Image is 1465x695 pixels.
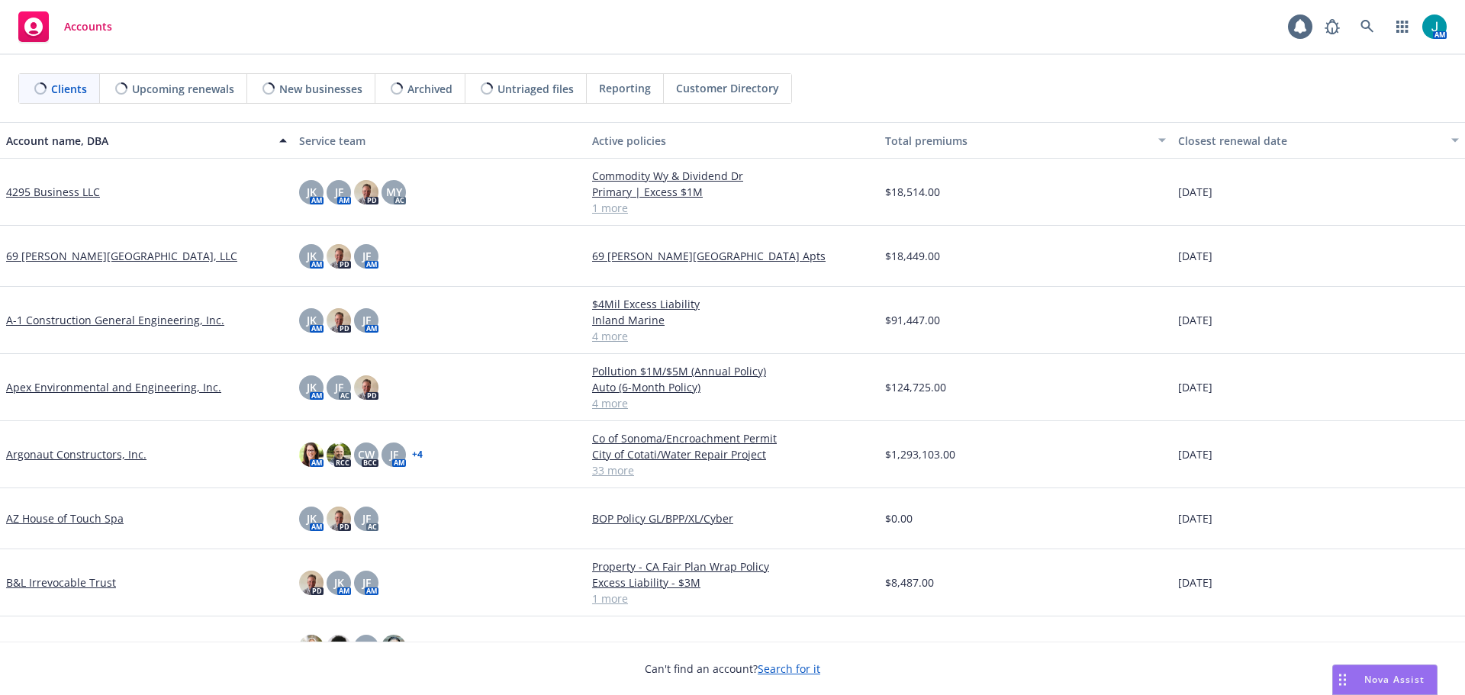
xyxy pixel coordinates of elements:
div: Account name, DBA [6,133,270,149]
span: $1,293,103.00 [885,446,955,462]
img: photo [327,507,351,531]
span: Clients [51,81,87,97]
span: CW [358,446,375,462]
a: Apex Environmental and Engineering, Inc. [6,379,221,395]
a: Property - CA Fair Plan Wrap Policy [592,558,873,574]
span: [DATE] [1178,379,1212,395]
span: [DATE] [1178,446,1212,462]
span: New businesses [279,81,362,97]
span: $0.00 [885,510,913,526]
img: photo [327,244,351,269]
span: Upcoming renewals [132,81,234,97]
span: - [592,639,596,655]
img: photo [1422,14,1447,39]
span: [DATE] [1178,248,1212,264]
span: $18,449.00 [885,248,940,264]
a: 4 more [592,395,873,411]
a: Argonaut Constructors, Inc. [6,446,146,462]
a: A-1 Construction General Engineering, Inc. [6,312,224,328]
a: Pollution $1M/$5M (Annual Policy) [592,363,873,379]
span: Customer Directory [676,80,779,96]
span: [DATE] [1178,574,1212,590]
span: Archived [407,81,452,97]
a: 1 more [592,590,873,607]
div: Service team [299,133,580,149]
a: Accounts [12,5,118,48]
a: Report a Bug [1317,11,1347,42]
img: photo [327,635,351,659]
a: Search for it [758,661,820,676]
span: JF [362,248,371,264]
a: Primary | Excess $1M [592,184,873,200]
span: JF [335,184,343,200]
span: [DATE] [1178,312,1212,328]
a: 1 more [592,200,873,216]
span: JK [362,639,372,655]
div: Drag to move [1333,665,1352,694]
div: Closest renewal date [1178,133,1442,149]
span: [DATE] [1178,184,1212,200]
a: BOP Policy GL/BPP/XL/Cyber [592,510,873,526]
a: $4Mil Excess Liability [592,296,873,312]
a: Excess Liability - $3M [592,574,873,590]
span: $124,725.00 [885,379,946,395]
a: Construction Turbo Quote Training Account [6,639,230,655]
a: Auto (6-Month Policy) [592,379,873,395]
a: City of Cotati/Water Repair Project [592,446,873,462]
button: Nova Assist [1332,664,1438,695]
span: JF [390,446,398,462]
a: 33 more [592,462,873,478]
a: 69 [PERSON_NAME][GEOGRAPHIC_DATA], LLC [6,248,237,264]
img: photo [354,180,378,204]
div: Active policies [592,133,873,149]
a: Commodity Wy & Dividend Dr [592,168,873,184]
span: $8,487.00 [885,574,934,590]
button: Closest renewal date [1172,122,1465,159]
span: JF [335,379,343,395]
img: photo [354,375,378,400]
a: Search [1352,11,1383,42]
span: Accounts [64,21,112,33]
div: Total premiums [885,133,1149,149]
span: Can't find an account? [645,661,820,677]
a: 69 [PERSON_NAME][GEOGRAPHIC_DATA] Apts [592,248,873,264]
a: Co of Sonoma/Encroachment Permit [592,430,873,446]
button: Total premiums [879,122,1172,159]
button: Service team [293,122,586,159]
a: 4295 Business LLC [6,184,100,200]
span: JF [362,312,371,328]
span: $0.00 [885,639,913,655]
a: 4 more [592,328,873,344]
span: JK [307,379,317,395]
a: + 4 [412,450,423,459]
span: MY [386,184,402,200]
span: Reporting [599,80,651,96]
span: - [1178,639,1182,655]
img: photo [327,308,351,333]
span: [DATE] [1178,510,1212,526]
span: Untriaged files [497,81,574,97]
img: photo [299,571,324,595]
span: JF [362,510,371,526]
a: AZ House of Touch Spa [6,510,124,526]
span: $91,447.00 [885,312,940,328]
img: photo [299,635,324,659]
button: Active policies [586,122,879,159]
img: photo [299,442,324,467]
span: JK [307,510,317,526]
span: JF [362,574,371,590]
a: B&L Irrevocable Trust [6,574,116,590]
span: $18,514.00 [885,184,940,200]
a: Inland Marine [592,312,873,328]
img: photo [327,442,351,467]
span: JK [307,248,317,264]
span: JK [307,312,317,328]
span: JK [307,184,317,200]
